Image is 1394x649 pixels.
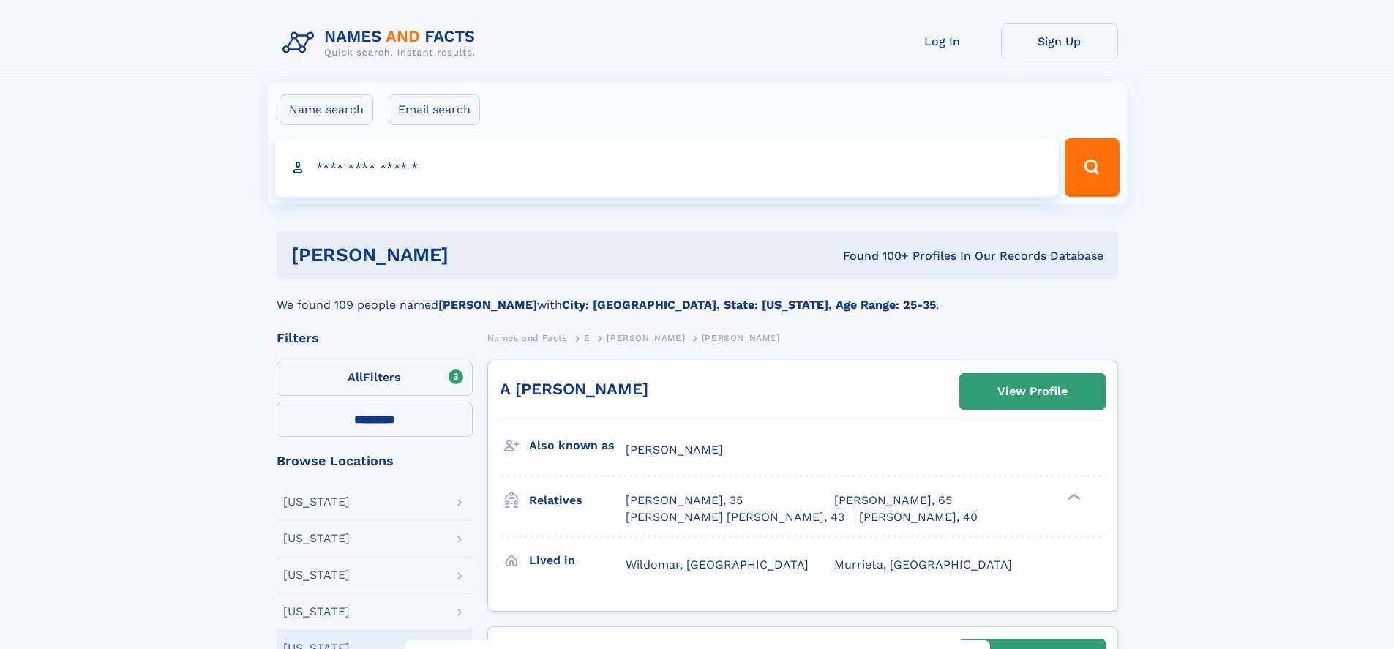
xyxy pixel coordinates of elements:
[283,533,350,544] div: [US_STATE]
[997,375,1068,408] div: View Profile
[438,298,537,312] b: [PERSON_NAME]
[348,370,363,384] span: All
[277,279,1118,314] div: We found 109 people named with .
[1001,23,1118,59] a: Sign Up
[291,246,646,264] h1: [PERSON_NAME]
[529,548,626,573] h3: Lived in
[960,374,1105,409] a: View Profile
[607,333,685,343] span: [PERSON_NAME]
[626,558,809,571] span: Wildomar, [GEOGRAPHIC_DATA]
[529,488,626,513] h3: Relatives
[834,492,952,509] a: [PERSON_NAME], 65
[626,492,743,509] a: [PERSON_NAME], 35
[702,333,780,343] span: [PERSON_NAME]
[280,94,373,125] label: Name search
[626,443,723,457] span: [PERSON_NAME]
[884,23,1001,59] a: Log In
[859,509,978,525] a: [PERSON_NAME], 40
[1065,138,1119,197] button: Search Button
[487,329,568,347] a: Names and Facts
[626,509,844,525] a: [PERSON_NAME] [PERSON_NAME], 43
[1064,492,1082,502] div: ❯
[529,433,626,458] h3: Also known as
[584,333,591,343] span: E
[584,329,591,347] a: E
[275,138,1059,197] input: search input
[645,248,1103,264] div: Found 100+ Profiles In Our Records Database
[277,331,473,345] div: Filters
[389,94,480,125] label: Email search
[277,361,473,396] label: Filters
[562,298,936,312] b: City: [GEOGRAPHIC_DATA], State: [US_STATE], Age Range: 25-35
[607,329,685,347] a: [PERSON_NAME]
[277,23,487,63] img: Logo Names and Facts
[283,569,350,581] div: [US_STATE]
[500,380,648,398] a: A [PERSON_NAME]
[283,606,350,618] div: [US_STATE]
[834,558,1012,571] span: Murrieta, [GEOGRAPHIC_DATA]
[277,454,473,468] div: Browse Locations
[283,496,350,508] div: [US_STATE]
